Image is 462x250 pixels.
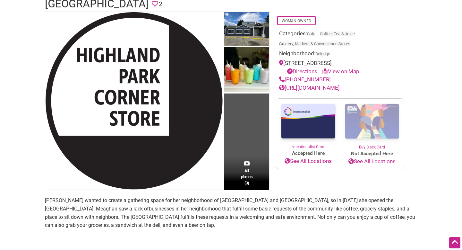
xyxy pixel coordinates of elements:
div: Scroll Back to Top [449,237,460,248]
span: Accepted Here [276,150,340,157]
span: All photos (3) [241,168,252,186]
a: Grocery, Markets & Convenience Stores [279,41,350,46]
a: Woman-Owned [282,19,311,23]
img: Highland Park Corner Store [224,47,269,94]
a: [URL][DOMAIN_NAME] [279,85,340,91]
div: [STREET_ADDRESS] [279,59,401,76]
div: Categories: [279,30,401,49]
span: Not Accepted Here [340,150,404,157]
p: businesses in her neighborhood that fulfill some basic requests of the community like coffee, gro... [45,196,417,229]
span: Delridge [315,52,330,56]
span: [PERSON_NAME] wanted to create a gathering space for her neighborhood of [GEOGRAPHIC_DATA] and [G... [45,197,393,212]
a: Coffee, Tea & Juice [320,31,355,36]
img: Intentionalist Card [276,99,340,144]
a: Cafe [307,31,315,36]
img: Highland Park Corner Store [45,12,223,190]
a: [PHONE_NUMBER] [279,76,331,83]
a: Buy Black Card [340,99,404,150]
div: Neighborhood: [279,49,401,59]
a: View on Map [322,68,359,75]
a: See All Locations [276,157,340,165]
img: Highland Park Corner Store [224,12,269,47]
a: Intentionalist Card [276,99,340,150]
a: See All Locations [340,157,404,166]
img: Buy Black Card [340,99,404,144]
a: Directions [287,68,317,75]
